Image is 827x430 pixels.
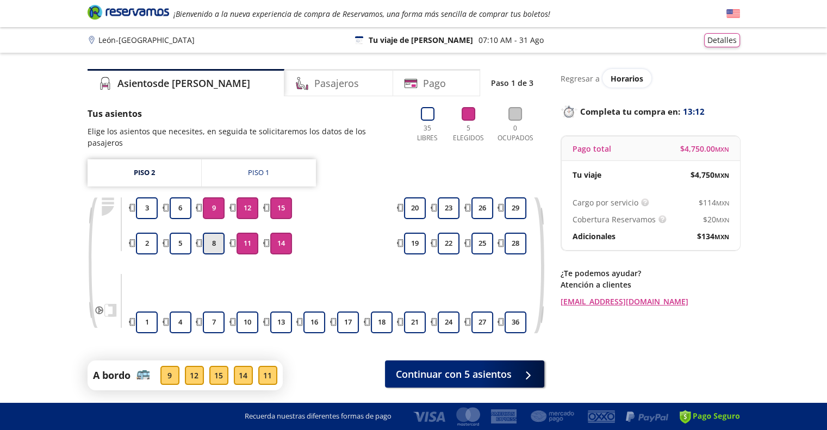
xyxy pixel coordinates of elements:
[714,233,729,241] small: MXN
[697,230,729,242] span: $ 134
[573,230,615,242] p: Adicionales
[680,143,729,154] span: $ 4,750.00
[237,197,258,219] button: 12
[561,296,740,307] a: [EMAIL_ADDRESS][DOMAIN_NAME]
[471,233,493,254] button: 25
[413,123,443,143] p: 35 Libres
[716,199,729,207] small: MXN
[561,267,740,279] p: ¿Te podemos ayudar?
[237,311,258,333] button: 10
[573,214,656,225] p: Cobertura Reservamos
[561,279,740,290] p: Atención a clientes
[258,366,277,385] div: 11
[203,197,225,219] button: 9
[88,4,169,23] a: Brand Logo
[404,311,426,333] button: 21
[303,311,325,333] button: 16
[495,123,536,143] p: 0 Ocupados
[270,233,292,254] button: 14
[683,105,705,118] span: 13:12
[270,197,292,219] button: 15
[136,233,158,254] button: 2
[98,34,195,46] p: León - [GEOGRAPHIC_DATA]
[209,366,228,385] div: 15
[703,214,729,225] span: $ 20
[715,145,729,153] small: MXN
[385,360,544,388] button: Continuar con 5 asientos
[699,197,729,208] span: $ 114
[371,311,393,333] button: 18
[691,169,729,180] span: $ 4,750
[561,69,740,88] div: Regresar a ver horarios
[270,311,292,333] button: 13
[726,7,740,21] button: English
[314,76,359,91] h4: Pasajeros
[716,216,729,224] small: MXN
[170,233,191,254] button: 5
[185,366,204,385] div: 12
[202,159,316,186] a: Piso 1
[438,197,459,219] button: 23
[117,76,250,91] h4: Asientos de [PERSON_NAME]
[88,107,402,120] p: Tus asientos
[505,311,526,333] button: 36
[471,311,493,333] button: 27
[203,233,225,254] button: 8
[561,73,600,84] p: Regresar a
[404,233,426,254] button: 19
[234,366,253,385] div: 14
[505,233,526,254] button: 28
[160,366,179,385] div: 9
[245,411,391,422] p: Recuerda nuestras diferentes formas de pago
[170,311,191,333] button: 4
[170,197,191,219] button: 6
[88,159,201,186] a: Piso 2
[611,73,643,84] span: Horarios
[93,368,130,383] p: A bordo
[396,367,512,382] span: Continuar con 5 asientos
[573,169,601,180] p: Tu viaje
[438,311,459,333] button: 24
[136,197,158,219] button: 3
[203,311,225,333] button: 7
[369,34,473,46] p: Tu viaje de [PERSON_NAME]
[136,311,158,333] button: 1
[561,104,740,119] p: Completa tu compra en :
[237,233,258,254] button: 11
[478,34,544,46] p: 07:10 AM - 31 Ago
[173,9,550,19] em: ¡Bienvenido a la nueva experiencia de compra de Reservamos, una forma más sencilla de comprar tus...
[438,233,459,254] button: 22
[573,197,638,208] p: Cargo por servicio
[88,4,169,20] i: Brand Logo
[714,171,729,179] small: MXN
[423,76,446,91] h4: Pago
[505,197,526,219] button: 29
[88,126,402,148] p: Elige los asientos que necesites, en seguida te solicitaremos los datos de los pasajeros
[404,197,426,219] button: 20
[573,143,611,154] p: Pago total
[337,311,359,333] button: 17
[248,167,269,178] div: Piso 1
[491,77,533,89] p: Paso 1 de 3
[471,197,493,219] button: 26
[704,33,740,47] button: Detalles
[450,123,487,143] p: 5 Elegidos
